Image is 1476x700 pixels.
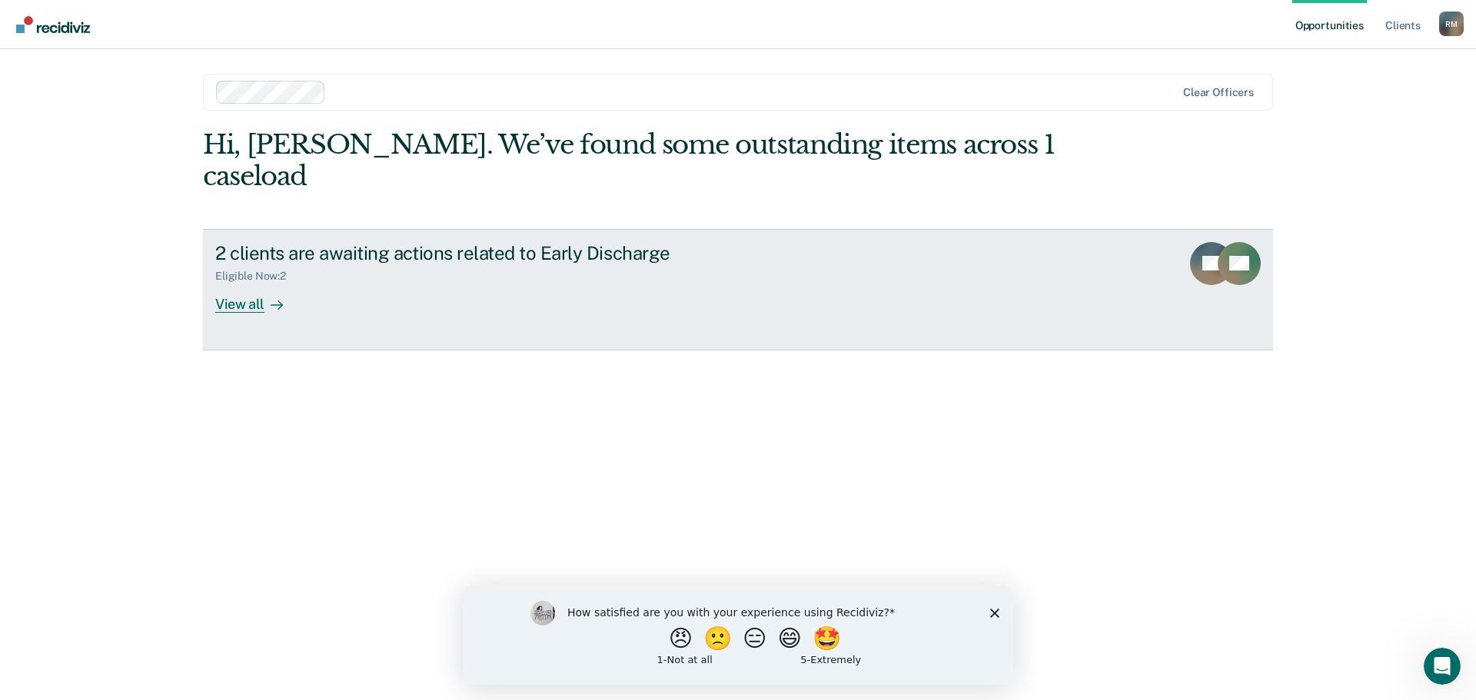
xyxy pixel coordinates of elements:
[1439,12,1464,36] div: R M
[463,586,1013,685] iframe: Survey by Kim from Recidiviz
[203,229,1273,350] a: 2 clients are awaiting actions related to Early DischargeEligible Now:2View all
[215,242,755,264] div: 2 clients are awaiting actions related to Early Discharge
[215,283,301,313] div: View all
[215,270,298,283] div: Eligible Now : 2
[203,129,1059,192] div: Hi, [PERSON_NAME]. We’ve found some outstanding items across 1 caseload
[1424,648,1461,685] iframe: Intercom live chat
[16,16,90,33] img: Recidiviz
[1439,12,1464,36] button: Profile dropdown button
[1183,86,1254,99] div: Clear officers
